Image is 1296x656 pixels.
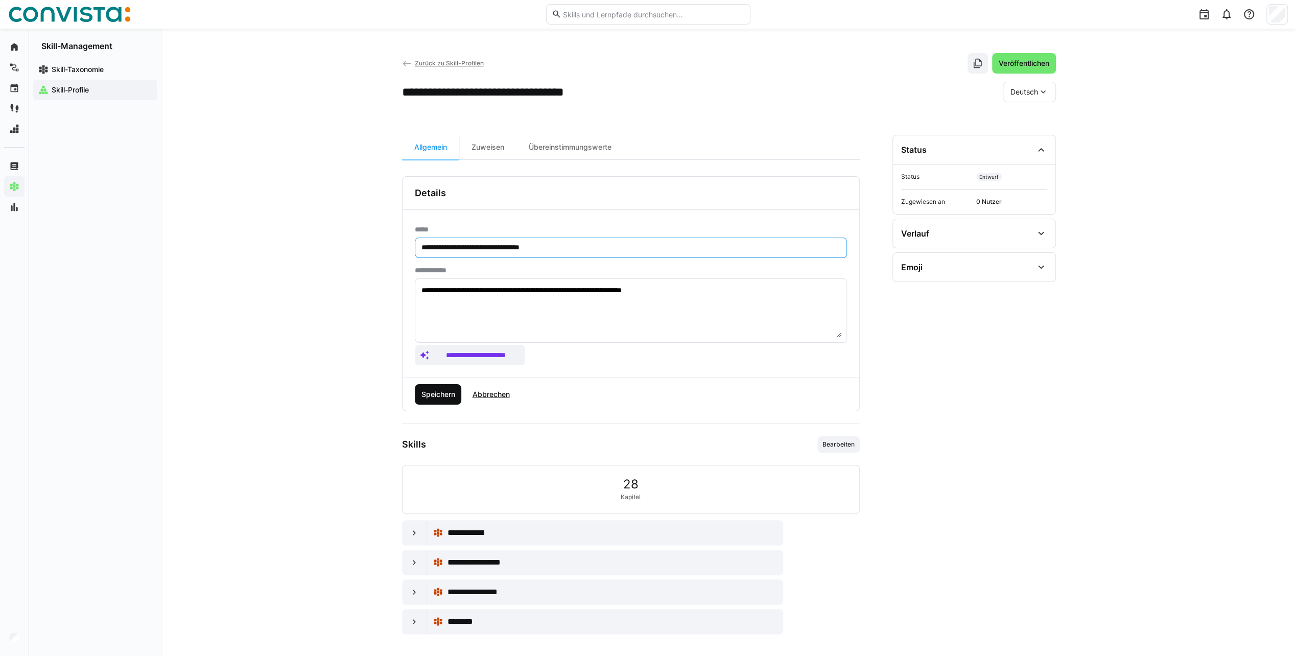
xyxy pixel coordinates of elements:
[821,440,856,449] span: Bearbeiten
[817,436,860,453] button: Bearbeiten
[621,493,641,501] span: Kapitel
[459,135,516,159] div: Zuweisen
[402,59,484,67] a: Zurück zu Skill-Profilen
[901,228,929,239] div: Verlauf
[901,145,927,155] div: Status
[561,10,744,19] input: Skills und Lernpfade durchsuchen…
[516,135,624,159] div: Übereinstimmungswerte
[402,439,426,450] h3: Skills
[623,478,639,491] span: 28
[976,173,1002,181] span: Entwurf
[1010,87,1038,97] span: Deutsch
[901,262,923,272] div: Emoji
[901,173,972,181] span: Status
[470,389,511,400] span: Abbrechen
[402,135,459,159] div: Allgemein
[415,188,446,199] h3: Details
[992,53,1056,74] button: Veröffentlichen
[997,58,1051,68] span: Veröffentlichen
[419,389,456,400] span: Speichern
[976,198,1047,206] span: 0 Nutzer
[465,384,516,405] button: Abbrechen
[414,59,483,67] span: Zurück zu Skill-Profilen
[901,198,972,206] span: Zugewiesen an
[415,384,462,405] button: Speichern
